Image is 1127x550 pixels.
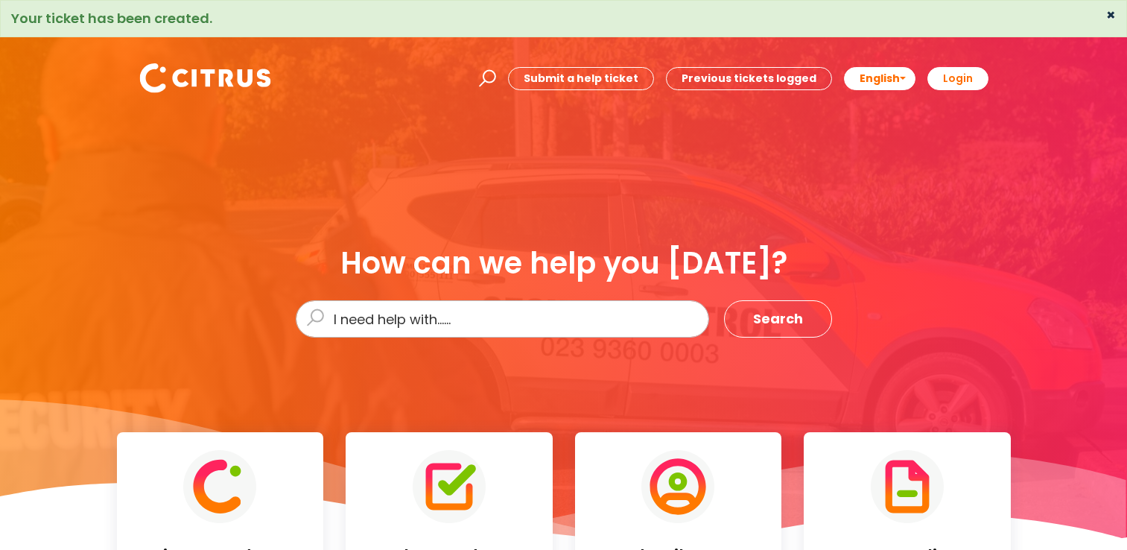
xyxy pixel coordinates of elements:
[753,307,803,331] span: Search
[724,300,832,338] button: Search
[296,247,832,279] div: How can we help you [DATE]?
[508,67,654,90] a: Submit a help ticket
[943,71,973,86] b: Login
[860,71,900,86] span: English
[1106,8,1116,22] button: ×
[927,67,988,90] a: Login
[296,300,709,338] input: I need help with......
[666,67,832,90] a: Previous tickets logged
